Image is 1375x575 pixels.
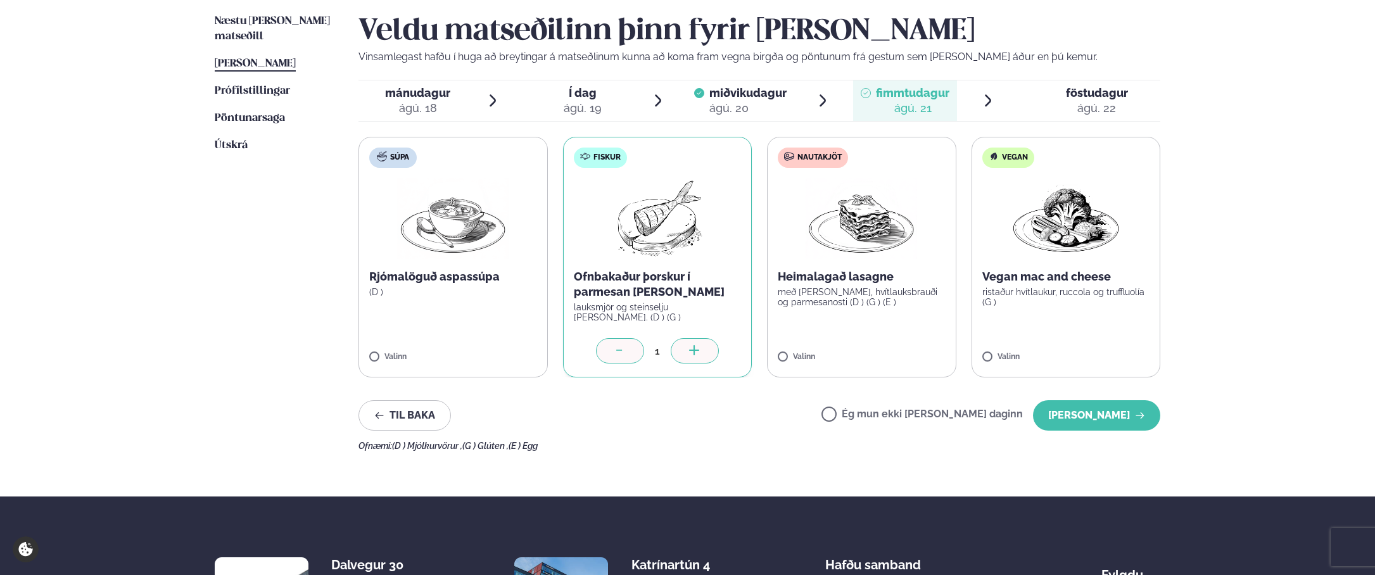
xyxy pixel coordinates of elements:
span: Vegan [1002,153,1028,163]
div: Ofnæmi: [358,441,1160,451]
div: ágú. 21 [876,101,949,116]
div: ágú. 19 [564,101,602,116]
div: ágú. 22 [1066,101,1128,116]
span: föstudagur [1066,86,1128,99]
span: Fiskur [593,153,621,163]
img: soup.svg [377,151,387,161]
a: Prófílstillingar [215,84,290,99]
span: fimmtudagur [876,86,949,99]
span: (G ) Glúten , [462,441,509,451]
span: Í dag [564,85,602,101]
span: Hafðu samband [825,547,921,572]
p: Heimalagað lasagne [778,269,946,284]
a: Pöntunarsaga [215,111,285,126]
span: mánudagur [385,86,450,99]
div: ágú. 18 [385,101,450,116]
button: [PERSON_NAME] [1033,400,1160,431]
span: (E ) Egg [509,441,538,451]
span: miðvikudagur [709,86,787,99]
img: Lasagna.png [806,178,917,259]
img: Vegan.svg [989,151,999,161]
div: 1 [644,344,671,358]
p: Vinsamlegast hafðu í huga að breytingar á matseðlinum kunna að koma fram vegna birgða og pöntunum... [358,49,1160,65]
img: beef.svg [784,151,794,161]
span: Útskrá [215,140,248,151]
span: Pöntunarsaga [215,113,285,123]
div: Dalvegur 30 [331,557,432,572]
p: ristaður hvítlaukur, ruccola og truffluolía (G ) [982,287,1150,307]
p: með [PERSON_NAME], hvítlauksbrauði og parmesanosti (D ) (G ) (E ) [778,287,946,307]
span: Nautakjöt [797,153,842,163]
button: Til baka [358,400,451,431]
div: ágú. 20 [709,101,787,116]
img: Vegan.png [1010,178,1122,259]
span: Súpa [390,153,409,163]
a: Útskrá [215,138,248,153]
a: Cookie settings [13,536,39,562]
h2: Veldu matseðilinn þinn fyrir [PERSON_NAME] [358,14,1160,49]
img: Soup.png [397,178,509,259]
p: Vegan mac and cheese [982,269,1150,284]
img: fish.svg [580,151,590,161]
div: Katrínartún 4 [631,557,732,572]
p: (D ) [369,287,537,297]
span: (D ) Mjólkurvörur , [392,441,462,451]
span: [PERSON_NAME] [215,58,296,69]
p: Rjómalöguð aspassúpa [369,269,537,284]
p: lauksmjör og steinselju [PERSON_NAME]. (D ) (G ) [574,302,742,322]
a: Næstu [PERSON_NAME] matseðill [215,14,333,44]
span: Næstu [PERSON_NAME] matseðill [215,16,330,42]
p: Ofnbakaður þorskur í parmesan [PERSON_NAME] [574,269,742,300]
img: Fish.png [601,178,713,259]
a: [PERSON_NAME] [215,56,296,72]
span: Prófílstillingar [215,85,290,96]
